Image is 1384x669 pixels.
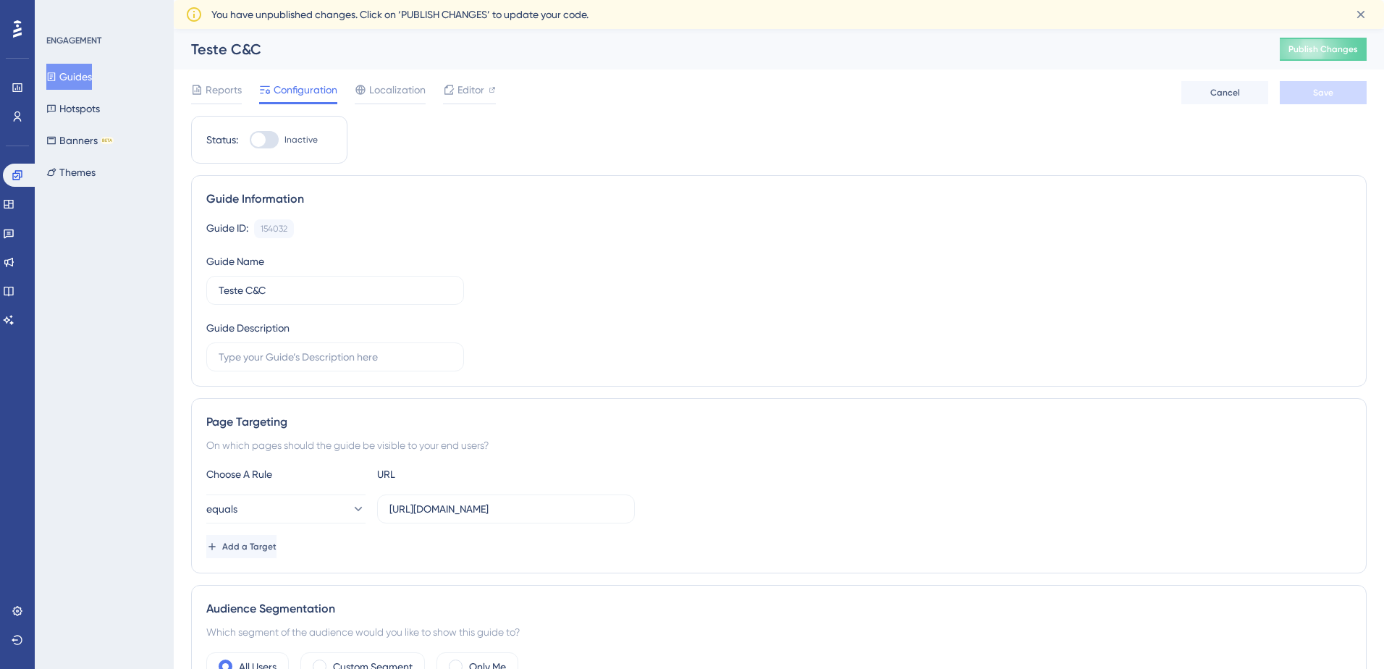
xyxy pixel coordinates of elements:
[206,437,1351,454] div: On which pages should the guide be visible to your end users?
[206,413,1351,431] div: Page Targeting
[206,253,264,270] div: Guide Name
[206,495,366,523] button: equals
[377,466,536,483] div: URL
[206,623,1351,641] div: Which segment of the audience would you like to show this guide to?
[1280,81,1367,104] button: Save
[206,535,277,558] button: Add a Target
[206,219,248,238] div: Guide ID:
[46,35,101,46] div: ENGAGEMENT
[219,282,452,298] input: Type your Guide’s Name here
[1280,38,1367,61] button: Publish Changes
[46,96,100,122] button: Hotspots
[46,64,92,90] button: Guides
[206,190,1351,208] div: Guide Information
[101,137,114,144] div: BETA
[261,223,287,235] div: 154032
[206,81,242,98] span: Reports
[274,81,337,98] span: Configuration
[206,500,237,518] span: equals
[1288,43,1358,55] span: Publish Changes
[219,349,452,365] input: Type your Guide’s Description here
[46,127,114,153] button: BannersBETA
[457,81,484,98] span: Editor
[1313,87,1333,98] span: Save
[389,501,623,517] input: yourwebsite.com/path
[46,159,96,185] button: Themes
[1181,81,1268,104] button: Cancel
[206,600,1351,618] div: Audience Segmentation
[222,541,277,552] span: Add a Target
[369,81,426,98] span: Localization
[284,134,318,146] span: Inactive
[206,466,366,483] div: Choose A Rule
[191,39,1244,59] div: Teste C&C
[1210,87,1240,98] span: Cancel
[211,6,588,23] span: You have unpublished changes. Click on ‘PUBLISH CHANGES’ to update your code.
[206,131,238,148] div: Status:
[206,319,290,337] div: Guide Description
